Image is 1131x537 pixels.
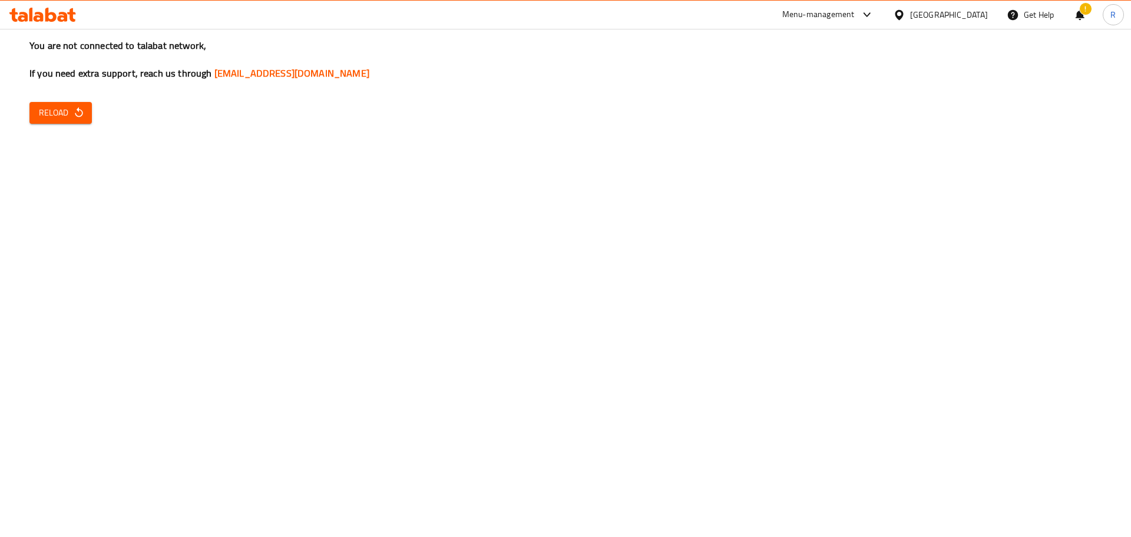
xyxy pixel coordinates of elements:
button: Reload [29,102,92,124]
div: Menu-management [782,8,855,22]
div: [GEOGRAPHIC_DATA] [910,8,988,21]
a: [EMAIL_ADDRESS][DOMAIN_NAME] [214,64,369,82]
h3: You are not connected to talabat network, If you need extra support, reach us through [29,39,1102,80]
span: R [1110,8,1116,21]
span: Reload [39,106,82,120]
